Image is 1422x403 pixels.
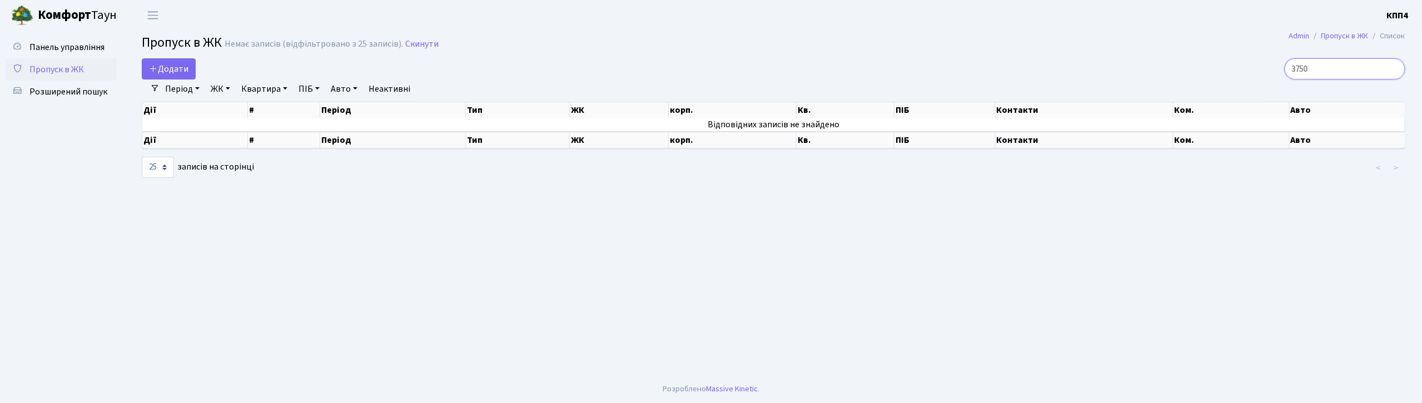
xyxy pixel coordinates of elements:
[706,383,758,395] a: Massive Kinetic
[1290,102,1406,118] th: Авто
[161,79,204,98] a: Період
[248,132,320,148] th: #
[1290,132,1406,148] th: Авто
[29,63,84,76] span: Пропуск в ЖК
[570,102,669,118] th: ЖК
[6,36,117,58] a: Панель управління
[797,102,894,118] th: Кв.
[38,6,117,25] span: Таун
[142,118,1405,131] td: Відповідних записів не знайдено
[405,39,439,49] a: Скинути
[29,41,105,53] span: Панель управління
[669,102,797,118] th: корп.
[996,132,1174,148] th: Контакти
[1174,132,1290,148] th: Ком.
[320,132,466,148] th: Період
[139,6,167,24] button: Переключити навігацію
[38,6,91,24] b: Комфорт
[29,86,107,98] span: Розширений пошук
[320,102,466,118] th: Період
[1174,102,1290,118] th: Ком.
[663,383,759,395] div: Розроблено .
[1289,30,1310,42] a: Admin
[466,102,570,118] th: Тип
[326,79,362,98] a: Авто
[1369,30,1405,42] li: Список
[237,79,292,98] a: Квартира
[894,102,996,118] th: ПІБ
[996,102,1174,118] th: Контакти
[248,102,320,118] th: #
[142,157,254,178] label: записів на сторінці
[142,33,222,52] span: Пропуск в ЖК
[1285,58,1405,79] input: Пошук...
[294,79,324,98] a: ПІБ
[142,58,196,79] a: Додати
[669,132,797,148] th: корп.
[894,132,996,148] th: ПІБ
[6,81,117,103] a: Розширений пошук
[206,79,235,98] a: ЖК
[364,79,415,98] a: Неактивні
[1321,30,1369,42] a: Пропуск в ЖК
[149,63,188,75] span: Додати
[142,102,248,118] th: Дії
[11,4,33,27] img: logo.png
[1272,24,1422,48] nav: breadcrumb
[1387,9,1409,22] a: КПП4
[797,132,894,148] th: Кв.
[570,132,669,148] th: ЖК
[142,132,248,148] th: Дії
[142,157,174,178] select: записів на сторінці
[225,39,403,49] div: Немає записів (відфільтровано з 25 записів).
[6,58,117,81] a: Пропуск в ЖК
[466,132,570,148] th: Тип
